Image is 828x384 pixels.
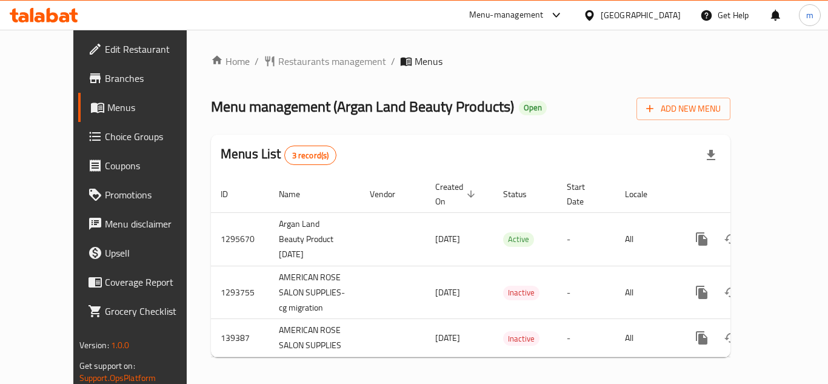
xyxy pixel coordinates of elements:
a: Promotions [78,180,212,209]
nav: breadcrumb [211,54,730,69]
span: Menu disclaimer [105,217,202,231]
td: 1293755 [211,266,269,319]
td: All [615,266,678,319]
button: more [687,323,716,352]
span: Name [279,187,316,201]
a: Edit Restaurant [78,35,212,64]
td: AMERICAN ROSE SALON SUPPLIES [269,319,360,357]
span: 1.0.0 [111,337,130,353]
div: Inactive [503,286,539,300]
td: All [615,212,678,266]
a: Branches [78,64,212,93]
a: Grocery Checklist [78,297,212,326]
span: m [806,8,813,22]
span: Open [519,103,547,113]
span: Edit Restaurant [105,42,202,56]
a: Coverage Report [78,268,212,297]
button: Add New Menu [636,98,730,120]
a: Menu disclaimer [78,209,212,238]
span: Start Date [567,180,601,209]
span: [DATE] [435,231,460,247]
td: 139387 [211,319,269,357]
a: Menus [78,93,212,122]
td: AMERICAN ROSE SALON SUPPLIES-cg migration [269,266,360,319]
span: Restaurants management [278,54,386,69]
span: Coupons [105,158,202,173]
td: Argan Land Beauty Product [DATE] [269,212,360,266]
span: Active [503,232,534,246]
div: Active [503,232,534,247]
button: Change Status [716,278,746,307]
span: Inactive [503,286,539,300]
a: Restaurants management [264,54,386,69]
div: Export file [696,141,726,170]
td: All [615,319,678,357]
span: Version: [79,337,109,353]
table: enhanced table [211,176,813,358]
span: Menus [415,54,442,69]
li: / [391,54,395,69]
div: Total records count [284,146,337,165]
span: Promotions [105,187,202,202]
a: Home [211,54,250,69]
td: - [557,266,615,319]
span: Upsell [105,246,202,260]
span: Branches [105,71,202,86]
span: Created On [435,180,479,209]
td: - [557,212,615,266]
button: Change Status [716,323,746,352]
span: Choice Groups [105,129,202,144]
td: 1295670 [211,212,269,266]
button: more [687,224,716,254]
span: [DATE] [435,330,460,346]
div: Open [519,101,547,115]
span: Locale [625,187,663,201]
h2: Menus List [221,145,336,165]
button: Change Status [716,224,746,254]
th: Actions [678,176,813,213]
span: 3 record(s) [285,150,336,161]
span: ID [221,187,244,201]
button: more [687,278,716,307]
span: Menu management ( Argan Land Beauty Products ) [211,93,514,120]
a: Upsell [78,238,212,268]
span: Vendor [370,187,411,201]
span: Coverage Report [105,275,202,289]
span: [DATE] [435,285,460,300]
span: Status [503,187,543,201]
div: Menu-management [469,8,544,22]
span: Grocery Checklist [105,304,202,318]
span: Get support on: [79,358,135,374]
a: Choice Groups [78,122,212,151]
span: Add New Menu [646,101,721,116]
span: Inactive [503,332,539,346]
span: Menus [107,100,202,115]
a: Coupons [78,151,212,180]
div: [GEOGRAPHIC_DATA] [601,8,681,22]
li: / [255,54,259,69]
td: - [557,319,615,357]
